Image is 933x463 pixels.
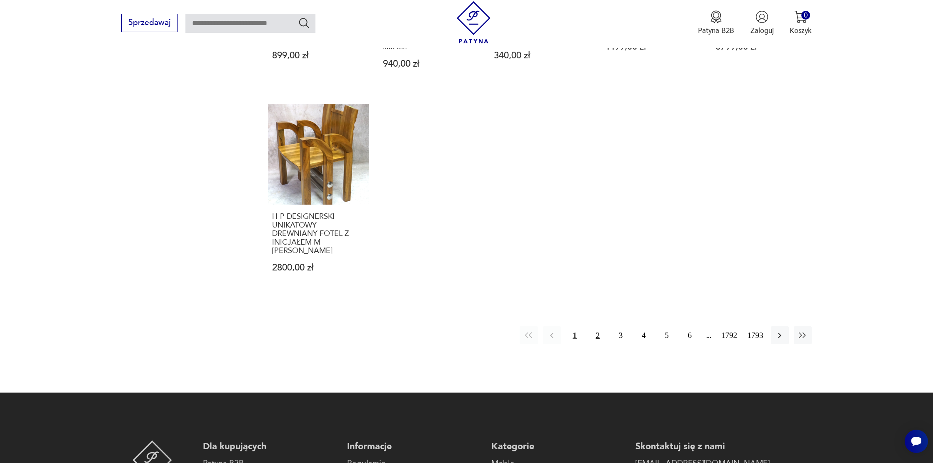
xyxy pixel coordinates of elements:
img: Ikonka użytkownika [755,10,768,23]
h3: Para modernistycznych krzeseł, [PERSON_NAME], proj. [PERSON_NAME], [GEOGRAPHIC_DATA], lata 60. [383,9,475,52]
button: 5 [658,326,675,344]
button: 4 [635,326,653,344]
button: 1792 [719,326,740,344]
p: 2800,00 zł [272,263,364,272]
img: Ikona koszyka [794,10,807,23]
div: 0 [801,11,810,20]
p: 3799,00 zł [715,43,807,51]
p: Skontaktuj się z nami [635,440,770,453]
a: H-P DESIGNERSKI UNIKATOWY DREWNIANY FOTEL Z INICJAŁEM M JEDYNY J.SUHADOLCH-P DESIGNERSKI UNIKATOW... [268,104,369,291]
p: 340,00 zł [494,51,585,60]
img: Patyna - sklep z meblami i dekoracjami vintage [453,1,495,43]
a: Ikona medaluPatyna B2B [698,10,734,35]
a: Sprzedawaj [121,20,178,27]
p: Dla kupujących [203,440,337,453]
p: 899,00 zł [272,51,364,60]
button: 6 [681,326,699,344]
img: Ikona medalu [710,10,723,23]
button: 1793 [745,326,765,344]
h3: H-P DESIGNERSKI UNIKATOWY DREWNIANY FOTEL Z INICJAŁEM M [PERSON_NAME] [272,213,364,255]
p: Patyna B2B [698,26,734,35]
p: 4499,00 zł [605,43,696,51]
button: Szukaj [298,17,310,29]
p: 940,00 zł [383,60,475,68]
iframe: Smartsupp widget button [905,430,928,453]
button: Zaloguj [750,10,774,35]
button: 1 [566,326,584,344]
button: 2 [589,326,607,344]
p: Zaloguj [750,26,774,35]
button: 0Koszyk [790,10,812,35]
p: Koszyk [790,26,812,35]
p: Informacje [347,440,481,453]
button: Sprzedawaj [121,14,178,32]
button: Patyna B2B [698,10,734,35]
button: 3 [612,326,630,344]
p: Kategorie [491,440,625,453]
